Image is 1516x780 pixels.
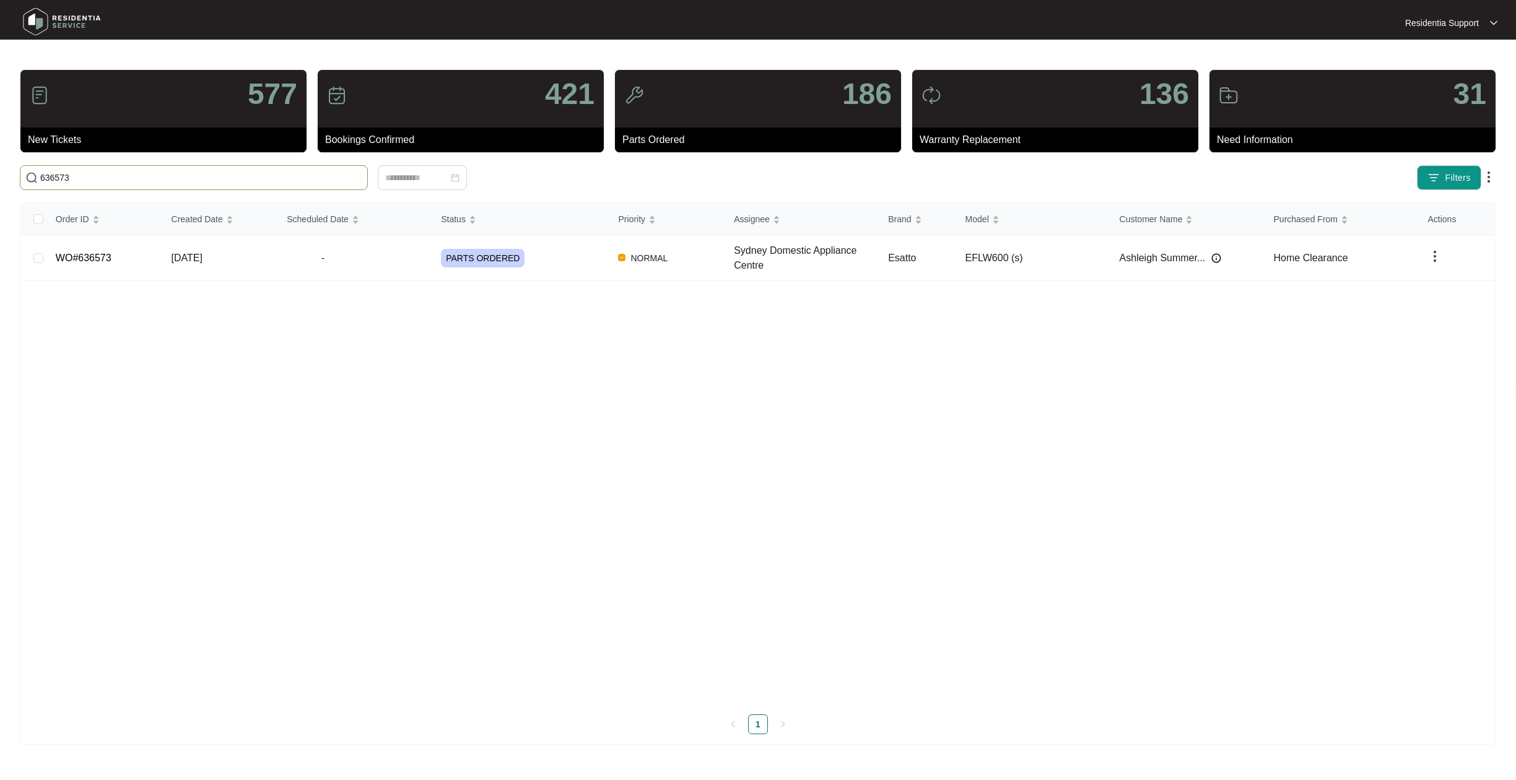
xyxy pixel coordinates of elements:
[46,203,162,236] th: Order ID
[618,254,625,261] img: Vercel Logo
[25,171,38,184] img: search-icon
[431,203,608,236] th: Status
[287,212,349,226] span: Scheduled Date
[622,132,901,147] p: Parts Ordered
[1211,253,1221,263] img: Info icon
[287,251,359,266] span: -
[734,243,878,273] div: Sydney Domestic Appliance Centre
[1481,170,1496,184] img: dropdown arrow
[441,249,525,267] span: PARTS ORDERED
[1405,17,1479,29] p: Residentia Support
[172,253,203,263] span: [DATE]
[618,212,645,226] span: Priority
[888,212,911,226] span: Brand
[1490,20,1497,26] img: dropdown arrow
[1274,253,1348,263] span: Home Clearance
[327,85,347,105] img: icon
[1418,203,1495,236] th: Actions
[325,132,604,147] p: Bookings Confirmed
[878,203,955,236] th: Brand
[1427,249,1442,264] img: dropdown arrow
[779,721,786,728] span: right
[1417,165,1481,190] button: filter iconFilters
[28,132,307,147] p: New Tickets
[162,203,277,236] th: Created Date
[724,203,878,236] th: Assignee
[734,212,770,226] span: Assignee
[625,251,673,266] span: NORMAL
[956,236,1110,281] td: EFLW600 (s)
[1120,212,1183,226] span: Customer Name
[1445,171,1471,184] span: Filters
[842,79,892,109] p: 186
[19,3,105,40] img: residentia service logo
[1110,203,1264,236] th: Customer Name
[921,85,941,105] img: icon
[608,203,724,236] th: Priority
[723,714,743,734] button: left
[30,85,50,105] img: icon
[1217,132,1496,147] p: Need Information
[172,212,223,226] span: Created Date
[956,203,1110,236] th: Model
[1120,251,1206,266] span: Ashleigh Summer...
[773,714,793,734] button: right
[1274,212,1338,226] span: Purchased From
[730,721,737,728] span: left
[748,714,768,734] li: 1
[1219,85,1239,105] img: icon
[56,212,89,226] span: Order ID
[545,79,595,109] p: 421
[1453,79,1486,109] p: 31
[248,79,297,109] p: 577
[723,714,743,734] li: Previous Page
[624,85,644,105] img: icon
[920,132,1198,147] p: Warranty Replacement
[441,212,466,226] span: Status
[40,171,362,184] input: Search by Order Id, Assignee Name, Customer Name, Brand and Model
[888,253,916,263] span: Esatto
[56,253,111,263] a: WO#636573
[1264,203,1418,236] th: Purchased From
[1427,171,1440,184] img: filter icon
[1139,79,1189,109] p: 136
[749,715,767,734] a: 1
[965,212,989,226] span: Model
[773,714,793,734] li: Next Page
[277,203,431,236] th: Scheduled Date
